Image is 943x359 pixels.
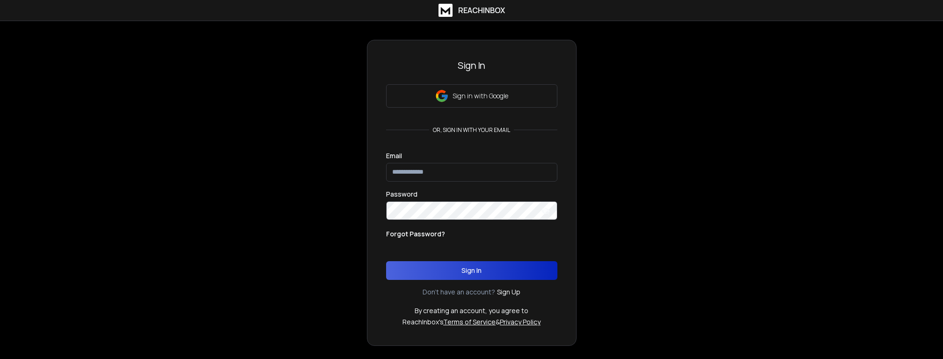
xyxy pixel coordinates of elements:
button: Sign In [386,261,557,280]
p: By creating an account, you agree to [415,306,528,315]
a: ReachInbox [439,4,505,17]
button: Sign in with Google [386,84,557,108]
label: Email [386,153,402,159]
label: Password [386,191,417,198]
h1: ReachInbox [458,5,505,16]
p: ReachInbox's & [402,317,541,327]
p: Forgot Password? [386,229,445,239]
p: Sign in with Google [453,91,508,101]
p: Don't have an account? [423,287,495,297]
a: Sign Up [497,287,520,297]
h3: Sign In [386,59,557,72]
p: or, sign in with your email [429,126,514,134]
a: Privacy Policy [500,317,541,326]
img: logo [439,4,453,17]
a: Terms of Service [443,317,496,326]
